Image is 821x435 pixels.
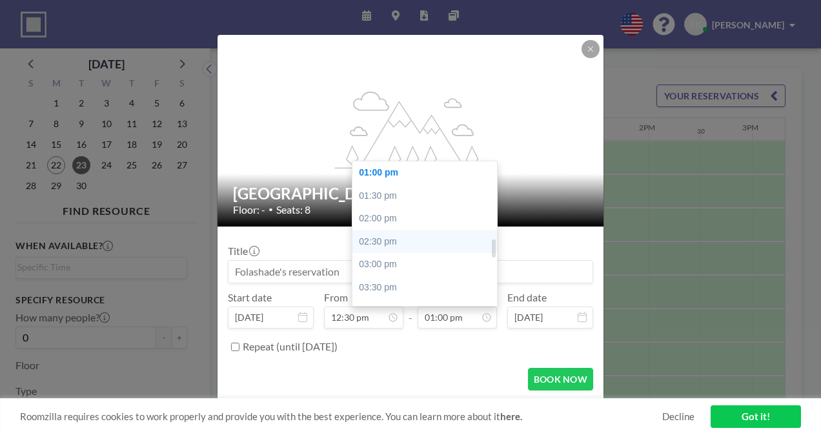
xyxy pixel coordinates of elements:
span: Seats: 8 [276,203,310,216]
div: 02:00 pm [352,207,503,230]
span: Floor: - [233,203,265,216]
a: here. [500,410,522,422]
label: From [324,291,348,304]
span: - [409,296,412,324]
label: Title [228,245,258,258]
div: 04:00 pm [352,299,503,323]
label: End date [507,291,547,304]
h2: [GEOGRAPHIC_DATA] [233,184,589,203]
label: Start date [228,291,272,304]
a: Decline [662,410,694,423]
a: Got it! [711,405,801,428]
label: Repeat (until [DATE]) [243,340,338,353]
span: • [269,205,273,214]
input: Folashade's reservation [228,261,593,283]
div: 02:30 pm [352,230,503,254]
div: 01:00 pm [352,161,503,185]
div: 01:30 pm [352,185,503,208]
div: 03:30 pm [352,276,503,299]
div: 03:00 pm [352,253,503,276]
span: Roomzilla requires cookies to work properly and provide you with the best experience. You can lea... [20,410,662,423]
button: BOOK NOW [528,368,593,390]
